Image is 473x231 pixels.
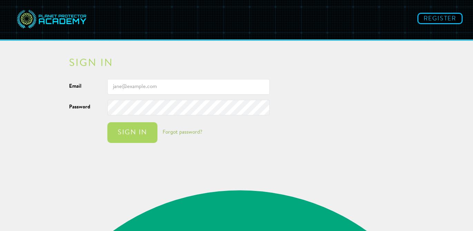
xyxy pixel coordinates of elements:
[64,100,102,111] label: Password
[107,122,157,143] button: Sign in
[64,79,102,90] label: Email
[69,58,404,69] h2: Sign in
[107,79,270,95] input: jane@example.com
[163,130,202,135] a: Forgot password?
[114,129,151,136] div: Sign in
[16,5,88,34] img: svg+xml;base64,PD94bWwgdmVyc2lvbj0iMS4wIiBlbmNvZGluZz0idXRmLTgiPz4NCjwhLS0gR2VuZXJhdG9yOiBBZG9iZS...
[417,13,463,24] a: Register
